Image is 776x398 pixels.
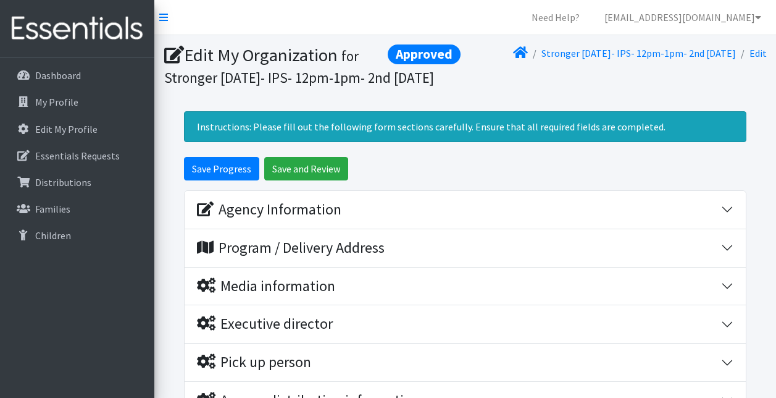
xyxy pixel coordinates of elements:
button: Executive director [185,305,746,343]
a: My Profile [5,90,149,114]
div: Program / Delivery Address [197,239,385,257]
a: Stronger [DATE]- IPS- 12pm-1pm- 2nd [DATE] [541,47,736,59]
button: Media information [185,268,746,305]
p: Essentials Requests [35,150,120,162]
a: Essentials Requests [5,143,149,168]
a: Need Help? [522,5,590,30]
a: Families [5,197,149,221]
button: Program / Delivery Address [185,229,746,267]
span: Approved [388,44,461,64]
div: Pick up person [197,354,311,371]
h1: Edit My Organization [164,44,461,87]
p: My Profile [35,96,78,108]
div: Instructions: Please fill out the following form sections carefully. Ensure that all required fie... [184,111,746,142]
div: Agency Information [197,201,341,219]
div: Media information [197,277,335,295]
p: Dashboard [35,69,81,82]
p: Distributions [35,176,91,188]
a: Edit [749,47,767,59]
img: HumanEssentials [5,8,149,49]
p: Edit My Profile [35,123,98,135]
a: [EMAIL_ADDRESS][DOMAIN_NAME] [595,5,771,30]
a: Children [5,223,149,248]
input: Save and Review [264,157,348,180]
small: for Stronger [DATE]- IPS- 12pm-1pm- 2nd [DATE] [164,47,434,87]
div: Executive director [197,315,333,333]
button: Agency Information [185,191,746,229]
a: Distributions [5,170,149,195]
p: Children [35,229,71,242]
a: Dashboard [5,63,149,88]
button: Pick up person [185,344,746,381]
p: Families [35,203,70,215]
input: Save Progress [184,157,259,180]
a: Edit My Profile [5,117,149,142]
